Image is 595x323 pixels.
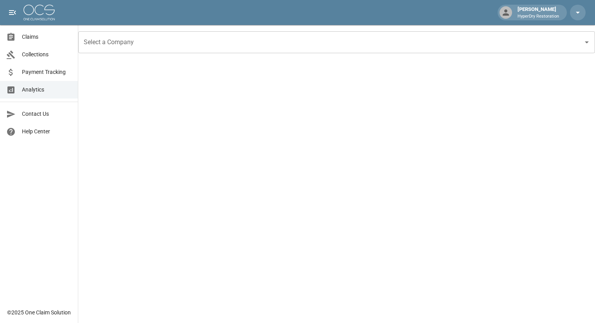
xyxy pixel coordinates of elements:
img: ocs-logo-white-transparent.png [23,5,55,20]
span: Payment Tracking [22,68,72,76]
span: Collections [22,50,72,59]
span: Help Center [22,127,72,136]
button: Open [581,37,592,48]
div: [PERSON_NAME] [514,5,562,20]
span: Claims [22,33,72,41]
p: HyperDry Restoration [518,13,559,20]
div: © 2025 One Claim Solution [7,309,71,316]
span: Contact Us [22,110,72,118]
span: Analytics [22,86,72,94]
button: open drawer [5,5,20,20]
